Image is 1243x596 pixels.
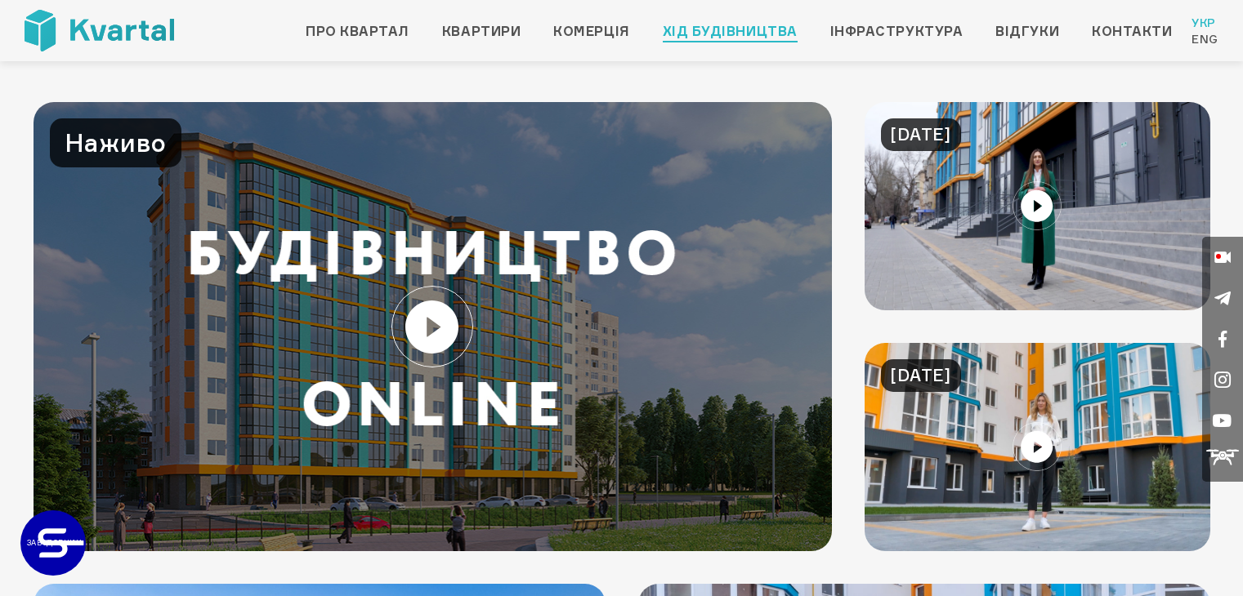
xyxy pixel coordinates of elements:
[830,21,964,41] a: Інфраструктура
[865,102,1210,310] img: Ідеальне комерційне приміщення для твого бізнесу!
[1192,31,1218,47] a: Eng
[553,21,629,41] a: Комерція
[20,510,86,576] a: ЗАБУДОВНИК
[306,21,409,41] a: Про квартал
[1192,15,1218,31] a: Укр
[442,21,521,41] a: Квартири
[865,343,1210,551] img: Welcome до нашого шоуруму у ЖК KVARTAL!
[25,10,174,51] img: Kvartal
[1092,21,1172,41] a: Контакти
[663,21,798,41] a: Хід будівництва
[995,21,1059,41] a: Відгуки
[34,102,833,551] img: Онлайн трансляція
[32,539,78,548] text: ЗАБУДОВНИК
